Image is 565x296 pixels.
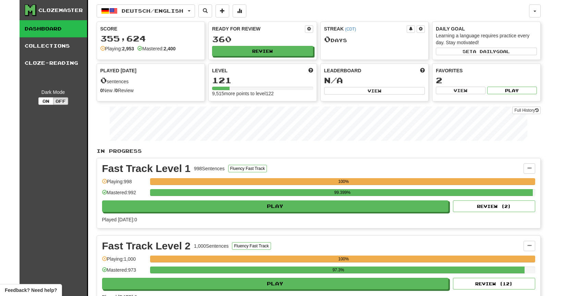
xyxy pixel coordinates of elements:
[212,76,313,85] div: 121
[20,54,87,72] a: Cloze-Reading
[453,278,535,289] button: Review (12)
[194,165,225,172] div: 998 Sentences
[100,34,201,43] div: 355,624
[473,49,496,54] span: a daily
[324,75,343,85] span: N/A
[38,97,53,105] button: On
[102,278,449,289] button: Play
[100,67,137,74] span: Played [DATE]
[308,67,313,74] span: Score more points to level up
[102,200,449,212] button: Play
[212,35,313,44] div: 360
[100,45,134,52] div: Playing:
[436,87,486,94] button: View
[453,200,535,212] button: Review (2)
[324,87,425,95] button: View
[194,243,229,249] div: 1,000 Sentences
[152,189,533,196] div: 99.399%
[212,90,313,97] div: 9,515 more points to level 122
[5,287,57,294] span: Open feedback widget
[487,87,537,94] button: Play
[212,25,305,32] div: Ready for Review
[164,46,176,51] strong: 2,400
[512,107,540,114] a: Full History
[436,76,537,85] div: 2
[212,67,228,74] span: Level
[102,241,191,251] div: Fast Track Level 2
[324,35,425,44] div: Day s
[198,4,212,17] button: Search sentences
[122,8,183,14] span: Deutsch / English
[436,25,537,32] div: Daily Goal
[20,20,87,37] a: Dashboard
[25,89,82,96] div: Dark Mode
[324,34,331,44] span: 0
[102,256,147,267] div: Playing: 1,000
[420,67,425,74] span: This week in points, UTC
[436,48,537,55] button: Seta dailygoal
[97,4,195,17] button: Deutsch/English
[152,256,535,262] div: 100%
[102,178,147,189] div: Playing: 998
[232,242,271,250] button: Fluency Fast Track
[53,97,68,105] button: Off
[212,46,313,56] button: Review
[100,76,201,85] div: sentences
[233,4,246,17] button: More stats
[345,27,356,32] a: (CDT)
[97,148,541,155] p: In Progress
[102,163,191,174] div: Fast Track Level 1
[137,45,175,52] div: Mastered:
[20,37,87,54] a: Collections
[436,32,537,46] div: Learning a language requires practice every day. Stay motivated!
[324,67,361,74] span: Leaderboard
[102,189,147,200] div: Mastered: 992
[115,88,118,93] strong: 0
[38,7,83,14] div: Clozemaster
[102,217,137,222] span: Played [DATE]: 0
[436,67,537,74] div: Favorites
[152,267,525,273] div: 97.3%
[100,88,103,93] strong: 0
[216,4,229,17] button: Add sentence to collection
[100,87,201,94] div: New / Review
[228,165,267,172] button: Fluency Fast Track
[122,46,134,51] strong: 2,953
[100,25,201,32] div: Score
[324,25,407,32] div: Streak
[102,267,147,278] div: Mastered: 973
[152,178,535,185] div: 100%
[100,75,107,85] span: 0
